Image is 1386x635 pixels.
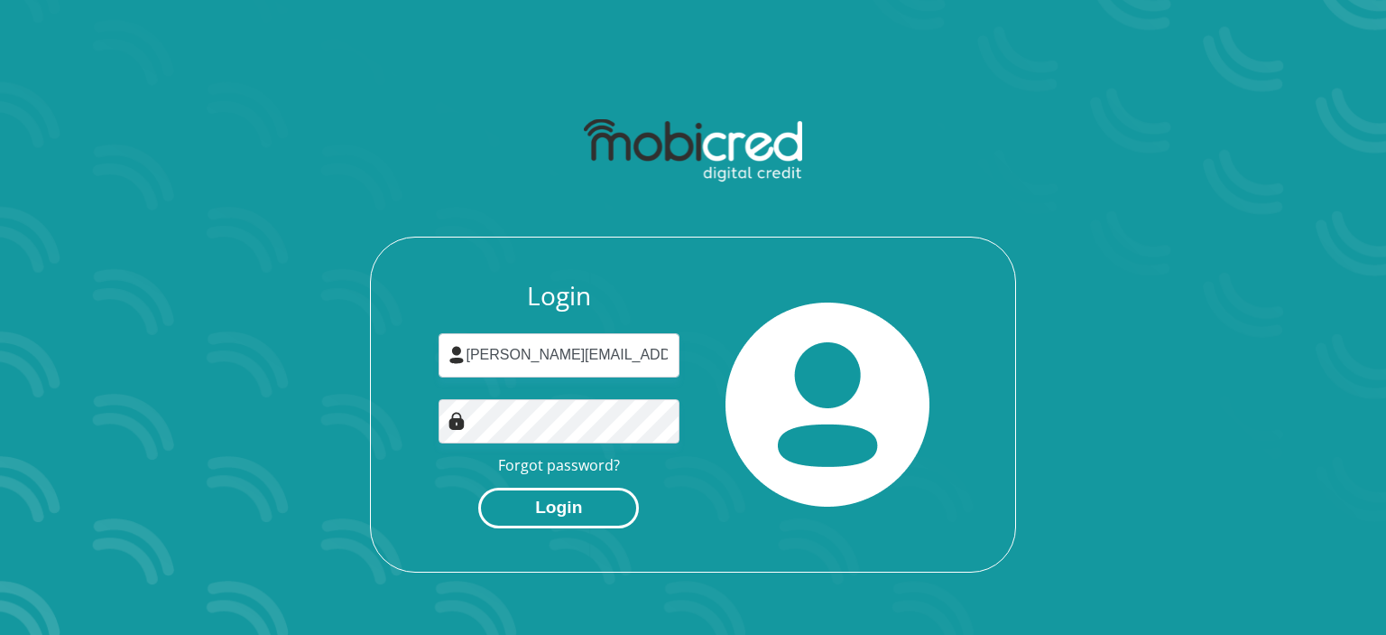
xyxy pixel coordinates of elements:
[439,281,680,312] h3: Login
[498,455,620,475] a: Forgot password?
[584,119,801,182] img: mobicred logo
[439,333,680,378] input: Username
[448,412,466,430] img: Image
[478,488,639,528] button: Login
[448,346,466,364] img: user-icon image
